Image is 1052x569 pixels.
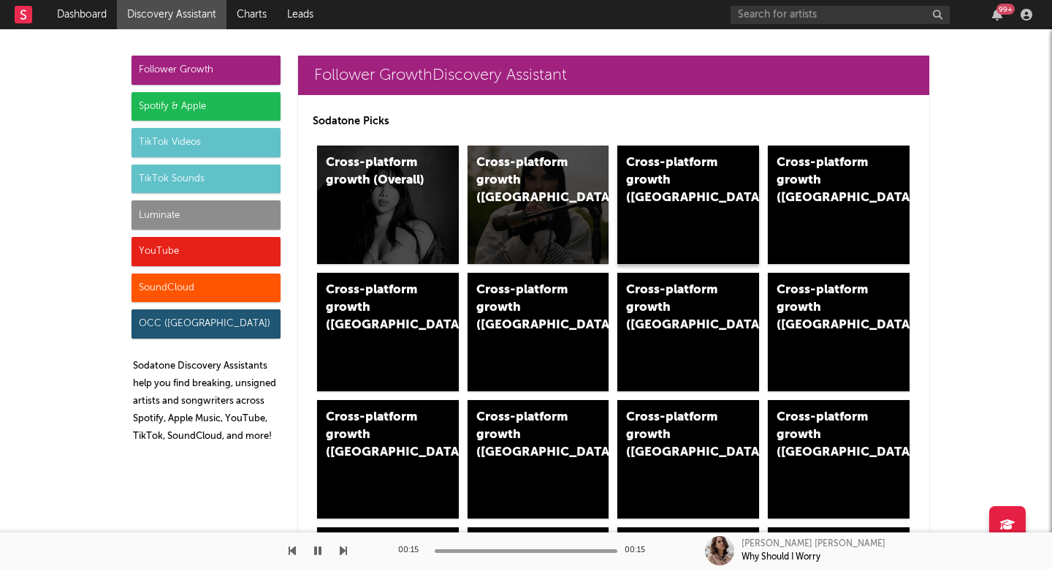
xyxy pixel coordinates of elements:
a: Cross-platform growth ([GEOGRAPHIC_DATA]) [768,400,910,519]
div: Cross-platform growth ([GEOGRAPHIC_DATA]) [777,154,876,207]
a: Cross-platform growth ([GEOGRAPHIC_DATA]) [768,273,910,391]
div: Cross-platform growth (Overall) [326,154,425,189]
div: Luminate [131,200,281,230]
p: Sodatone Picks [313,113,915,130]
a: Cross-platform growth ([GEOGRAPHIC_DATA]) [617,146,759,264]
a: Cross-platform growth ([GEOGRAPHIC_DATA]) [617,400,759,519]
a: Cross-platform growth ([GEOGRAPHIC_DATA]) [468,273,609,391]
div: Cross-platform growth ([GEOGRAPHIC_DATA]/GSA) [626,282,725,334]
div: SoundCloud [131,274,281,303]
div: Spotify & Apple [131,92,281,121]
div: 00:15 [398,542,427,559]
div: Cross-platform growth ([GEOGRAPHIC_DATA]) [476,409,576,461]
div: [PERSON_NAME] [PERSON_NAME] [742,538,885,551]
button: 99+ [992,9,1002,20]
div: Cross-platform growth ([GEOGRAPHIC_DATA]) [777,282,876,334]
div: 99 + [996,4,1015,15]
a: Cross-platform growth ([GEOGRAPHIC_DATA]) [768,146,910,264]
a: Follower GrowthDiscovery Assistant [298,56,929,95]
div: YouTube [131,237,281,266]
div: OCC ([GEOGRAPHIC_DATA]) [131,309,281,339]
a: Cross-platform growth ([GEOGRAPHIC_DATA]/GSA) [617,273,759,391]
div: TikTok Sounds [131,165,281,194]
div: 00:15 [625,542,654,559]
div: Cross-platform growth ([GEOGRAPHIC_DATA]) [326,409,425,461]
div: Cross-platform growth ([GEOGRAPHIC_DATA]) [476,154,576,207]
a: Cross-platform growth ([GEOGRAPHIC_DATA]) [468,146,609,264]
a: Cross-platform growth ([GEOGRAPHIC_DATA]) [317,273,459,391]
input: Search for artists [731,6,950,24]
div: Cross-platform growth ([GEOGRAPHIC_DATA]) [777,409,876,461]
div: Why Should I Worry [742,551,820,564]
div: Cross-platform growth ([GEOGRAPHIC_DATA]) [476,282,576,334]
div: Follower Growth [131,56,281,85]
p: Sodatone Discovery Assistants help you find breaking, unsigned artists and songwriters across Spo... [133,358,281,445]
a: Cross-platform growth ([GEOGRAPHIC_DATA]) [468,400,609,519]
a: Cross-platform growth ([GEOGRAPHIC_DATA]) [317,400,459,519]
div: Cross-platform growth ([GEOGRAPHIC_DATA]) [626,409,725,461]
div: TikTok Videos [131,128,281,157]
div: Cross-platform growth ([GEOGRAPHIC_DATA]) [326,282,425,334]
a: Cross-platform growth (Overall) [317,146,459,264]
div: Cross-platform growth ([GEOGRAPHIC_DATA]) [626,154,725,207]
